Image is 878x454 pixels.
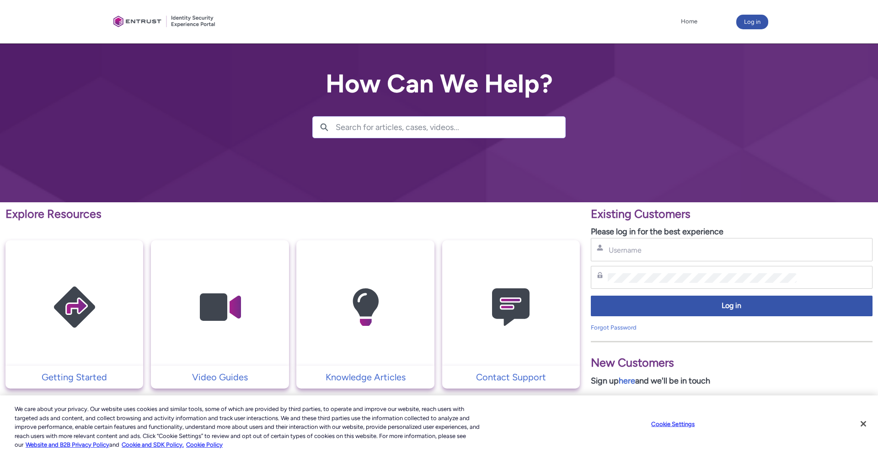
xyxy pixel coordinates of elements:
p: Sign up and we'll be in touch [591,375,873,387]
button: Log in [736,15,768,29]
div: We care about your privacy. Our website uses cookies and similar tools, some of which are provide... [15,405,483,449]
h2: How Can We Help? [312,70,566,98]
a: here [619,376,635,386]
img: Contact Support [467,258,554,357]
a: Video Guides [151,370,289,384]
p: Knowledge Articles [301,370,429,384]
a: Cookie and SDK Policy. [122,441,184,448]
p: Contact Support [447,370,575,384]
a: Contact Support [442,370,580,384]
img: Knowledge Articles [322,258,409,357]
a: Knowledge Articles [296,370,434,384]
button: Log in [591,296,873,316]
p: Getting Started [10,370,139,384]
p: Please log in for the best experience [591,226,873,238]
button: Search [313,117,336,138]
a: More information about our cookie policy., opens in a new tab [26,441,109,448]
p: Video Guides [155,370,284,384]
p: Existing Customers [591,205,873,223]
button: Cookie Settings [644,415,701,433]
input: Username [608,245,797,255]
a: Home [679,15,700,28]
span: Log in [597,301,867,311]
a: Cookie Policy [186,441,223,448]
input: Search for articles, cases, videos... [336,117,565,138]
a: Forgot Password [591,324,637,331]
img: Video Guides [177,258,263,357]
p: New Customers [591,354,873,372]
img: Getting Started [31,258,118,357]
a: Getting Started [5,370,143,384]
button: Close [853,414,873,434]
p: Explore Resources [5,205,580,223]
